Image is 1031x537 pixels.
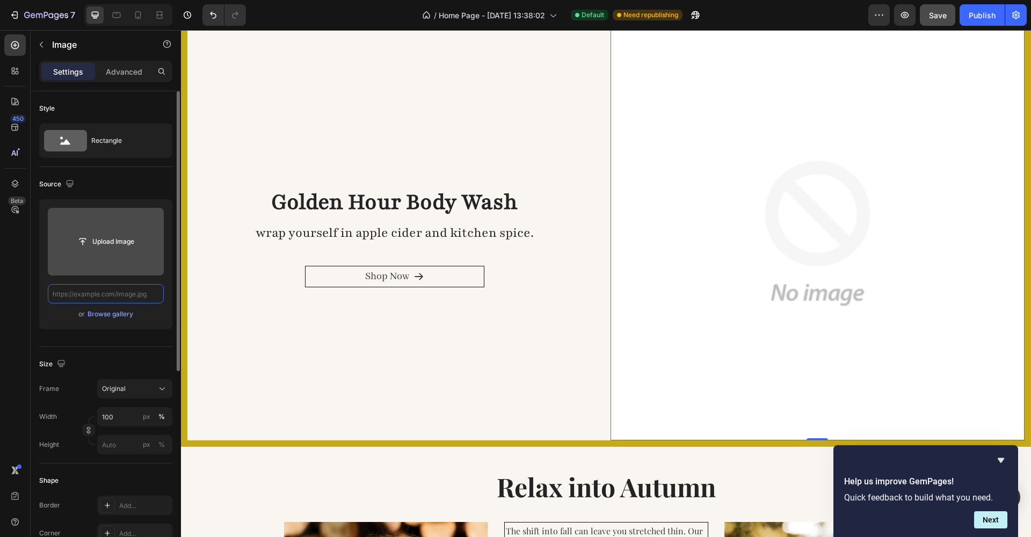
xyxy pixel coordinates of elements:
button: Publish [960,4,1005,26]
p: Settings [53,66,83,77]
button: Original [97,379,172,398]
div: Size [39,357,68,372]
button: Hide survey [994,454,1007,467]
div: 450 [10,114,26,123]
iframe: Design area [181,30,1031,537]
input: px% [97,435,172,454]
p: Shop Now [184,237,228,256]
button: Browse gallery [87,309,134,320]
div: Browse gallery [88,309,133,319]
div: Undo/Redo [202,4,246,26]
div: Help us improve GemPages! [844,454,1007,528]
div: Rectangle [91,128,157,153]
div: px [143,440,150,449]
p: Advanced [106,66,142,77]
p: 7 [70,9,75,21]
label: Height [39,440,59,449]
input: px% [97,407,172,426]
div: Publish [969,10,996,21]
span: Default [582,10,604,20]
div: % [158,440,165,449]
label: Frame [39,384,59,394]
div: % [158,412,165,422]
span: Need republishing [623,10,678,20]
span: / [434,10,437,21]
div: px [143,412,150,422]
button: Save [920,4,955,26]
h2: Help us improve GemPages! [844,475,1007,488]
button: % [140,410,153,423]
div: Beta [8,197,26,205]
span: Original [102,384,126,394]
span: Home Page - [DATE] 13:38:02 [439,10,545,21]
div: Add... [119,501,170,511]
button: % [140,438,153,451]
span: Save [929,11,947,20]
button: px [155,410,168,423]
button: Upload Image [68,232,143,251]
button: px [155,438,168,451]
button: Next question [974,511,1007,528]
button: 7 [4,4,80,26]
div: Border [39,500,60,510]
h2: Relax into Autumn [103,439,747,474]
div: Source [39,177,76,192]
p: Image [52,38,143,51]
label: Width [39,412,57,422]
span: or [78,308,85,321]
input: https://example.com/image.jpg [48,284,164,303]
div: Style [39,104,55,113]
p: Quick feedback to build what you need. [844,492,1007,503]
div: Shape [39,476,59,485]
